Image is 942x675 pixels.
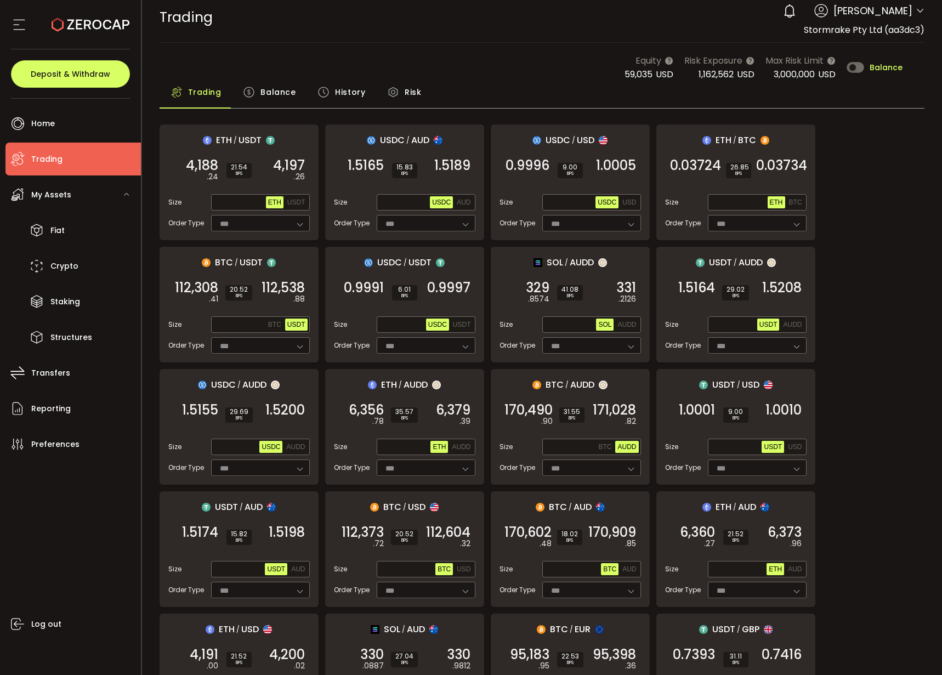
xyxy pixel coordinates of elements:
[430,196,453,208] button: USDC
[31,116,55,132] span: Home
[380,133,405,147] span: USDC
[430,441,448,453] button: ETH
[168,320,181,330] span: Size
[455,196,473,208] button: AUD
[699,381,708,389] img: usdt_portfolio.svg
[728,537,744,544] i: BPS
[500,197,513,207] span: Size
[656,68,673,81] span: USD
[383,500,401,514] span: BTC
[245,500,263,514] span: AUD
[788,443,802,451] span: USD
[265,563,287,575] button: USDT
[175,282,218,293] span: 112,308
[812,557,942,675] iframe: Chat Widget
[335,81,365,103] span: History
[372,416,384,427] em: .78
[404,378,428,392] span: AUDD
[436,258,445,267] img: usdt_portfolio.svg
[737,68,754,81] span: USD
[728,531,744,537] span: 21.52
[287,198,305,206] span: USDT
[207,171,218,183] em: .24
[764,443,782,451] span: USDT
[665,585,701,595] span: Order Type
[599,136,608,145] img: usd_portfolio.svg
[622,565,636,573] span: AUD
[31,70,110,78] span: Deposit & Withdraw
[574,500,592,514] span: AUD
[459,416,470,427] em: .39
[699,625,708,634] img: usdt_portfolio.svg
[453,321,471,328] span: USDT
[504,527,552,538] span: 170,602
[665,564,678,574] span: Size
[617,321,636,328] span: AUDD
[615,319,638,331] button: AUDD
[202,258,211,267] img: btc_portfolio.svg
[384,622,400,636] span: SOL
[618,293,636,305] em: .2126
[716,500,731,514] span: ETH
[168,341,204,350] span: Order Type
[596,319,614,331] button: SOL
[593,405,636,416] span: 171,028
[562,164,578,171] span: 9.00
[168,564,181,574] span: Size
[765,54,824,67] span: Max Risk Limit
[266,196,283,208] button: ETH
[561,537,578,544] i: BPS
[426,527,470,538] span: 112,604
[216,133,232,147] span: ETH
[598,198,616,206] span: USDC
[268,321,281,328] span: BTC
[500,442,513,452] span: Size
[231,164,247,171] span: 21.54
[411,133,429,147] span: AUD
[742,378,759,392] span: USD
[625,68,652,81] span: 59,035
[182,527,218,538] span: 1.5174
[31,365,70,381] span: Transfers
[500,218,535,228] span: Order Type
[625,416,636,427] em: .82
[616,282,636,293] span: 331
[266,136,275,145] img: usdt_portfolio.svg
[231,531,247,537] span: 15.82
[404,258,407,268] em: /
[716,133,731,147] span: ETH
[601,563,618,575] button: BTC
[620,196,638,208] button: USD
[665,197,678,207] span: Size
[500,564,513,574] span: Size
[765,405,802,416] span: 1.0010
[767,563,784,575] button: ETH
[702,503,711,512] img: eth_portfolio.svg
[432,381,441,389] img: zuPXiwguUFiBOIQyqLOiXsnnNitlx7q4LCwEbLHADjIpTka+Lip0HH8D0VTrd02z+wEAAAAASUVORK5CYII=
[734,258,737,268] em: /
[737,380,740,390] em: /
[457,198,470,206] span: AUD
[334,341,370,350] span: Order Type
[572,135,575,145] em: /
[396,293,413,299] i: BPS
[870,64,903,71] span: Balance
[730,171,747,177] i: BPS
[186,160,218,171] span: 4,188
[373,538,384,549] em: .72
[344,282,384,293] span: 0.9991
[433,443,446,451] span: ETH
[500,341,535,350] span: Order Type
[768,527,802,538] span: 6,373
[761,136,769,145] img: btc_portfolio.svg
[679,405,715,416] span: 1.0001
[241,622,259,636] span: USD
[570,256,594,269] span: AUDD
[408,256,432,269] span: USDT
[762,441,784,453] button: USDT
[182,405,218,416] span: 1.5155
[537,625,546,634] img: btc_portfolio.svg
[242,378,266,392] span: AUDD
[262,443,280,451] span: USDC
